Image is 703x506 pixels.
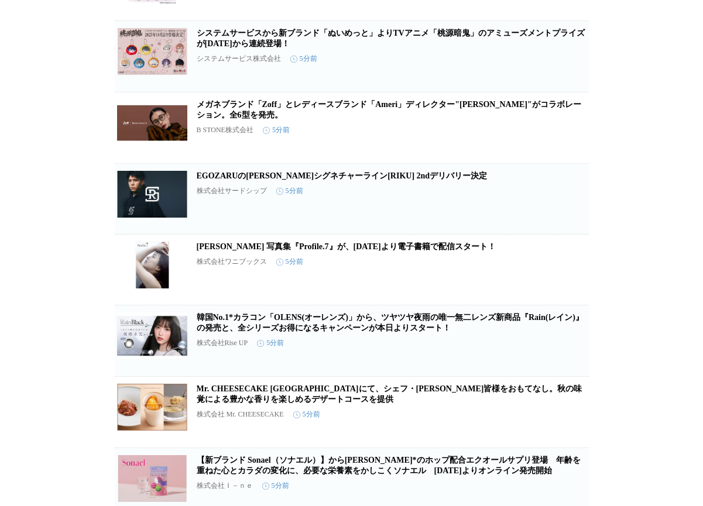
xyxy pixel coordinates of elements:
[263,125,290,135] time: 5分前
[262,481,289,491] time: 5分前
[117,455,187,502] img: 【新ブランド Sonael（ソナエル）】から日本初*のホップ配合エクオールサプリ登場 年齢を重ねた心とカラダの変化に、必要な栄養素をかしこくソナエル 10月30日よりオンライン発売開始
[293,409,320,419] time: 5分前
[197,54,281,64] p: システムサービス株式会社
[197,481,253,491] p: 株式会社Ｉ－ｎｅ
[197,456,581,475] a: 【新ブランド Sonael（ソナエル）】から[PERSON_NAME]*のホップ配合エクオールサプリ登場 年齢を重ねた心とカラダの変化に、必要な栄養素をかしこくソナエル [DATE]よりオンライ...
[197,100,581,119] a: メガネブランド「Zoff」とレディースブランド「Ameri」ディレクター"[PERSON_NAME]"がコラボレーション。全6型を発売。
[197,313,584,332] a: 韓国No.1*カラコン「OLENS(オーレンズ)」から、ツヤツヤ夜雨の唯一無二レンズ新商品『Rain(レイン)』の発売と、全シリーズお得になるキャンペーンが本日よりスタート！
[197,171,488,180] a: EGOZARUの[PERSON_NAME]シグネチャーライン[RIKU] 2ndデリバリー決定
[117,312,187,359] img: 韓国No.1*カラコン「OLENS(オーレンズ)」から、ツヤツヤ夜雨の唯一無二レンズ新商品『Rain(レイン)』の発売と、全シリーズお得になるキャンペーンが本日よりスタート！
[197,338,248,348] p: 株式会社Rise UP
[197,409,284,419] p: 株式会社 Mr. CHEESECAKE
[257,338,284,348] time: 5分前
[117,242,187,288] img: 石田亜佑美 写真集『Profile.7』が、10月21日より電子書籍で配信スタート！
[117,384,187,431] img: Mr. CHEESECAKE GINZA SIX店にて、シェフ・田村浩二が皆様をおもてなし。秋の味覚による豊かな香りを楽しめるデザートコースを提供
[197,384,582,404] a: Mr. CHEESECAKE [GEOGRAPHIC_DATA]にて、シェフ・[PERSON_NAME]皆様をおもてなし。秋の味覚による豊かな香りを楽しめるデザートコースを提供
[197,257,267,267] p: 株式会社ワニブックス
[117,171,187,218] img: EGOZARUの瀬川琉久シグネチャーライン[RIKU] 2ndデリバリー決定
[290,54,317,64] time: 5分前
[276,257,303,267] time: 5分前
[197,186,267,196] p: 株式会社サードシップ
[197,29,585,48] a: システムサービスから新ブランド「ぬいめっと」よりTVアニメ「桃源暗鬼」のアミューズメントプライズが[DATE]から連続登場！
[197,125,253,135] p: B STONE株式会社
[117,28,187,75] img: システムサービスから新ブランド「ぬいめっと」よりTVアニメ「桃源暗鬼」のアミューズメントプライズが2025年10月から連続登場！
[197,242,496,251] a: [PERSON_NAME] 写真集『Profile.7』が、[DATE]より電子書籍で配信スタート！
[117,99,187,146] img: メガネブランド「Zoff」とレディースブランド「Ameri」ディレクター"黒石奈央子"がコラボレーション。全6型を発売。
[276,186,303,196] time: 5分前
